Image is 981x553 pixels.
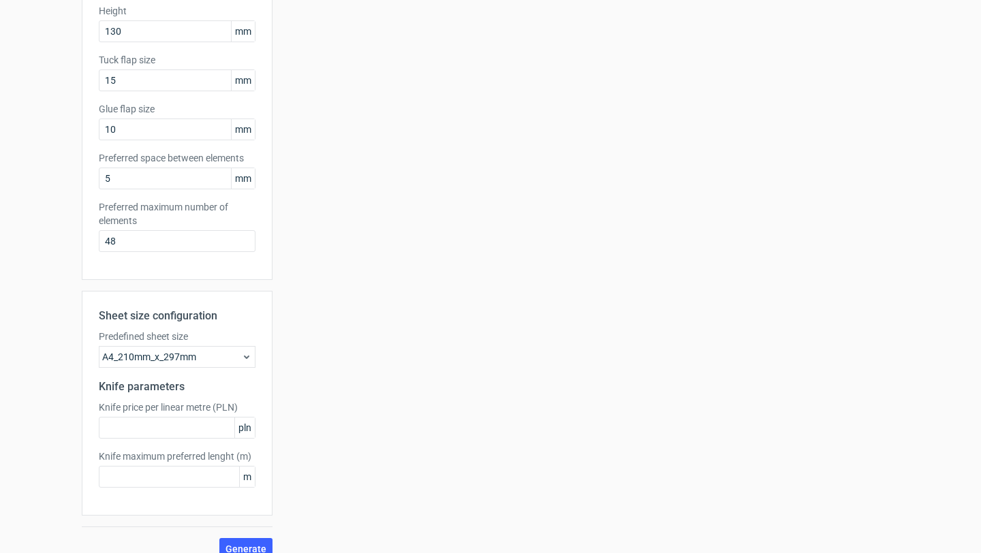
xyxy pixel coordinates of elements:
span: m [239,467,255,487]
label: Height [99,4,255,18]
label: Preferred maximum number of elements [99,200,255,227]
span: pln [234,417,255,438]
h2: Sheet size configuration [99,308,255,324]
label: Knife price per linear metre (PLN) [99,400,255,414]
span: mm [231,70,255,91]
h2: Knife parameters [99,379,255,395]
label: Glue flap size [99,102,255,116]
span: mm [231,119,255,140]
label: Knife maximum preferred lenght (m) [99,449,255,463]
label: Preferred space between elements [99,151,255,165]
div: A4_210mm_x_297mm [99,346,255,368]
span: mm [231,21,255,42]
label: Predefined sheet size [99,330,255,343]
label: Tuck flap size [99,53,255,67]
span: mm [231,168,255,189]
